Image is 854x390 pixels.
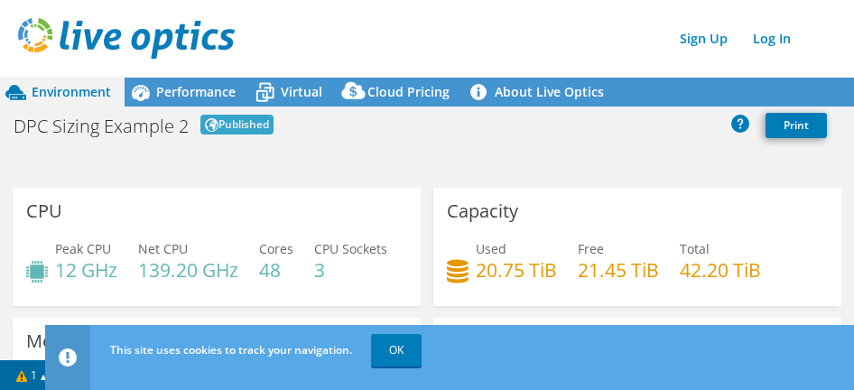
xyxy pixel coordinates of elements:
span: Cloud Pricing [367,83,450,100]
h4: 48 [259,260,293,280]
span: Peak CPU [55,240,111,257]
span: Published [200,115,274,135]
h4: 21.45 TiB [578,260,659,280]
span: Total [680,240,710,257]
h3: Memory [26,331,97,351]
a: OK [371,334,422,367]
span: Environment [32,83,111,100]
a: 1 [4,364,60,386]
h1: DPC Sizing Example 2 [14,117,189,135]
h4: 139.20 GHz [138,260,238,280]
h4: 20.75 TiB [476,260,557,280]
a: Log In [744,25,800,51]
h4: 12 GHz [55,260,117,280]
h4: 3 [314,260,387,280]
span: Performance [156,83,236,100]
span: Virtual [281,83,322,100]
span: Used [476,240,506,257]
span: Cores [259,240,293,257]
span: This site uses cookies to track your navigation. [110,342,352,357]
span: CPU Sockets [314,240,387,257]
span: Free [578,240,604,257]
h4: 42.20 TiB [680,260,761,280]
a: Print [766,113,827,138]
a: About Live Optics [463,78,617,107]
h3: Capacity [447,201,518,221]
span: Net CPU [138,240,188,257]
img: live_optics_svg.svg [18,18,235,59]
a: Sign Up [671,25,737,51]
h3: CPU [26,201,62,221]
